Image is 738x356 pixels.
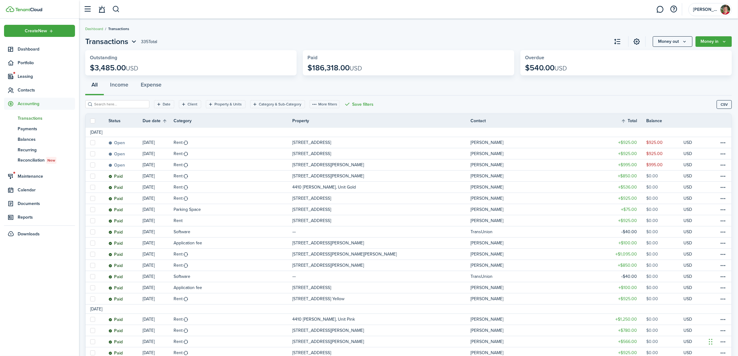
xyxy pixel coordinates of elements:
table-amount-description: $0.00 [646,296,658,302]
a: [STREET_ADDRESS] [292,148,471,159]
p: [STREET_ADDRESS] [292,206,331,213]
a: [STREET_ADDRESS][PERSON_NAME] [292,238,471,248]
p: [DATE] [143,206,155,213]
a: Rent [174,193,292,204]
a: Rent [174,249,292,260]
p: [DATE] [143,296,155,302]
status: Paid [108,207,123,212]
p: [STREET_ADDRESS][PERSON_NAME][PERSON_NAME] [292,251,397,257]
button: Save filters [344,100,373,108]
p: [DATE] [143,273,155,280]
table-profile-info-text: [PERSON_NAME] [471,151,503,156]
span: Create New [25,29,47,33]
p: USD [683,273,692,280]
a: USD [683,204,700,215]
filter-tag-label: Client [188,101,197,107]
table-amount-title: $850.00 [618,173,637,179]
a: USD [683,249,700,260]
button: Money in [696,36,732,47]
a: $925.00 [609,293,646,304]
a: Paid [108,171,143,181]
table-profile-info-text: [PERSON_NAME] [471,252,503,257]
a: Rent [174,171,292,181]
p: USD [683,173,692,179]
span: Recurring [18,147,75,153]
a: [PERSON_NAME] [471,314,609,325]
filter-tag-label: Category & Sub-Category [259,101,301,107]
table-profile-info-text: [PERSON_NAME] [471,263,503,268]
a: — [292,226,471,237]
a: USD [683,182,700,193]
a: [PERSON_NAME] [471,249,609,260]
button: Open menu [653,36,692,47]
a: [DATE] [143,215,174,226]
table-amount-title: $100.00 [618,240,637,246]
a: Balances [4,134,75,145]
a: USD [683,215,700,226]
span: Payments [18,126,75,132]
p: [DATE] [143,262,155,269]
status: Paid [108,174,123,179]
a: USD [683,171,700,181]
p: [STREET_ADDRESS] [292,139,331,146]
a: $850.00 [609,171,646,181]
a: [DATE] [143,193,174,204]
a: USD [683,226,700,237]
a: $995.00 [609,159,646,170]
a: USD [683,238,700,248]
a: [PERSON_NAME] [471,182,609,193]
p: USD [683,162,692,168]
p: [DATE] [143,251,155,257]
a: [STREET_ADDRESS][PERSON_NAME] [292,260,471,271]
status: Paid [108,196,123,201]
table-amount-title: $925.00 [618,296,637,302]
img: Laura [720,5,730,15]
table-info-title: Application fee [174,240,202,246]
table-info-title: Software [174,229,190,235]
a: Payments [4,123,75,134]
button: Money out [653,36,692,47]
button: Open menu [696,36,732,47]
a: $0.00 [646,271,683,282]
a: [DATE] [143,148,174,159]
button: Expense [135,77,168,96]
table-profile-info-text: [PERSON_NAME] [471,218,503,223]
table-profile-info-text: [PERSON_NAME] [471,241,503,246]
a: [PERSON_NAME] [471,204,609,215]
a: [PERSON_NAME] [471,159,609,170]
p: [STREET_ADDRESS] [292,150,331,157]
table-info-title: Rent [174,195,183,202]
table-profile-info-text: [PERSON_NAME] [471,296,503,301]
span: Transactions [18,115,75,122]
a: [DATE] [143,314,174,325]
a: [STREET_ADDRESS] [292,215,471,226]
a: Recurring [4,145,75,155]
a: $40.00 [609,226,646,237]
table-amount-title: $995.00 [618,162,637,168]
table-info-title: Rent [174,296,183,302]
a: Reports [4,211,75,223]
table-amount-description: $0.00 [646,262,658,269]
button: Search [112,4,120,15]
a: Dashboard [4,43,75,55]
table-amount-description: $995.00 [646,162,663,168]
th: Sort [621,117,646,125]
status: Paid [108,230,123,235]
a: USD [683,193,700,204]
a: Messaging [654,2,666,17]
status: Paid [108,297,123,302]
table-amount-title: $925.00 [618,150,637,157]
widget-stats-title: Overdue [525,55,727,60]
status: Paid [108,219,123,224]
a: Paid [108,182,143,193]
button: Transactions [85,36,138,47]
a: $0.00 [646,226,683,237]
a: Rent [174,314,292,325]
a: 4410 [PERSON_NAME], Unit Pink [292,314,471,325]
a: ReconciliationNew [4,155,75,166]
a: Rent [174,137,292,148]
span: Transactions [108,26,129,32]
a: $925.00 [609,193,646,204]
button: Open resource center [669,4,679,15]
table-amount-title: $850.00 [618,262,637,269]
